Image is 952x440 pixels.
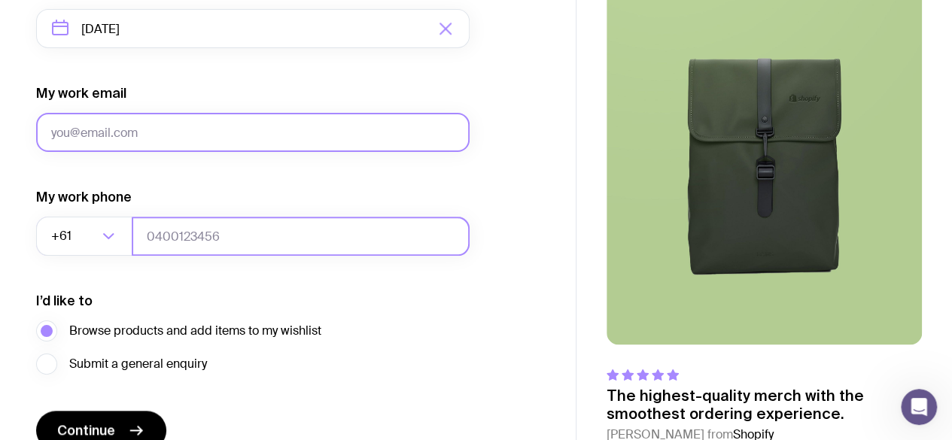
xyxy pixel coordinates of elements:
[901,389,937,425] iframe: Intercom live chat
[69,322,321,340] span: Browse products and add items to my wishlist
[69,355,207,373] span: Submit a general enquiry
[36,217,132,256] div: Search for option
[36,188,132,206] label: My work phone
[607,387,922,423] p: The highest-quality merch with the smoothest ordering experience.
[57,421,115,439] span: Continue
[51,217,75,256] span: +61
[75,217,98,256] input: Search for option
[132,217,470,256] input: 0400123456
[36,113,470,152] input: you@email.com
[36,9,470,48] input: Select a target date
[36,292,93,310] label: I’d like to
[36,84,126,102] label: My work email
